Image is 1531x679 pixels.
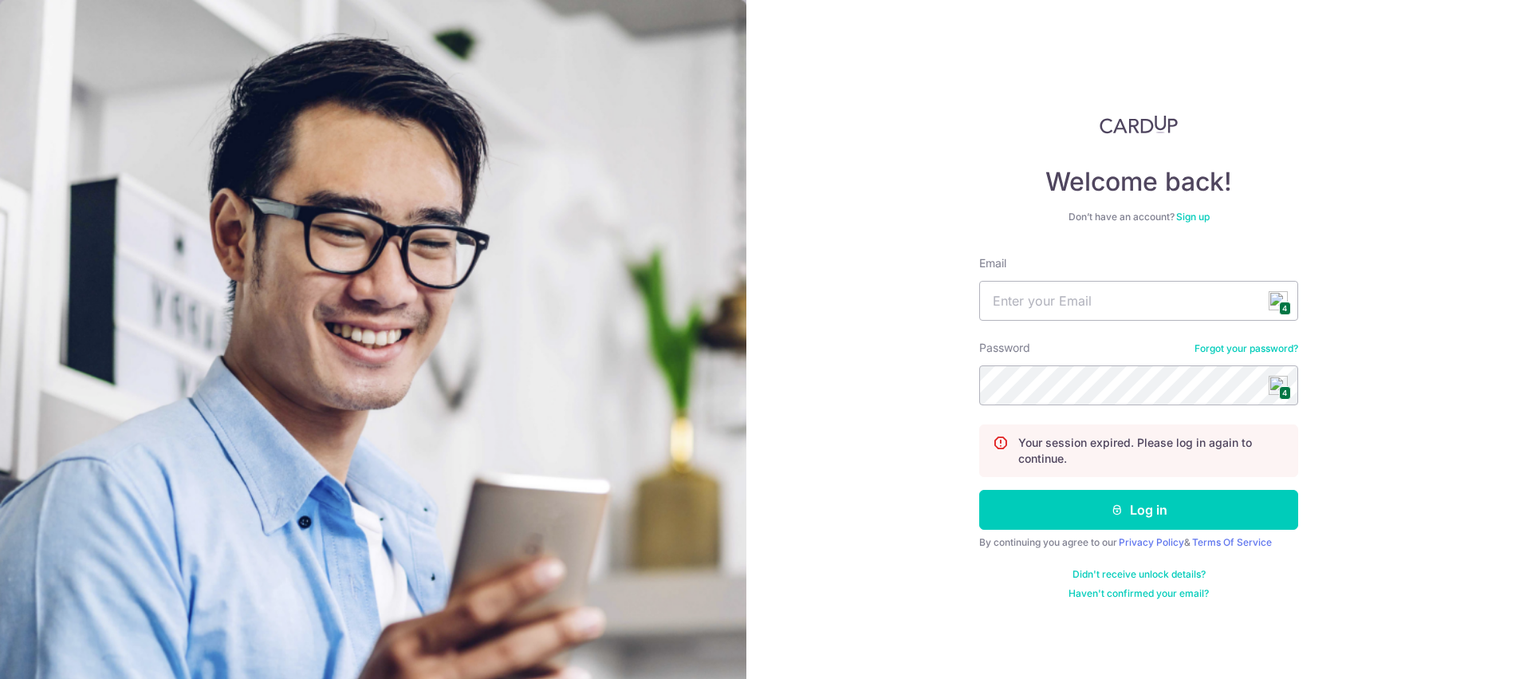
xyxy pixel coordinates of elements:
[1119,536,1184,548] a: Privacy Policy
[979,281,1298,321] input: Enter your Email
[979,490,1298,530] button: Log in
[1194,342,1298,355] a: Forgot your password?
[1279,302,1291,315] span: 4
[979,255,1006,271] label: Email
[1192,536,1272,548] a: Terms Of Service
[1279,386,1291,400] span: 4
[1269,291,1288,310] img: npw-badge-icon.svg
[979,536,1298,549] div: By continuing you agree to our &
[1072,568,1206,581] a: Didn't receive unlock details?
[1176,211,1210,223] a: Sign up
[979,340,1030,356] label: Password
[979,211,1298,223] div: Don’t have an account?
[1269,376,1288,395] img: npw-badge-icon.svg
[979,166,1298,198] h4: Welcome back!
[1100,115,1178,134] img: CardUp Logo
[1018,435,1285,467] p: Your session expired. Please log in again to continue.
[1069,587,1209,600] a: Haven't confirmed your email?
